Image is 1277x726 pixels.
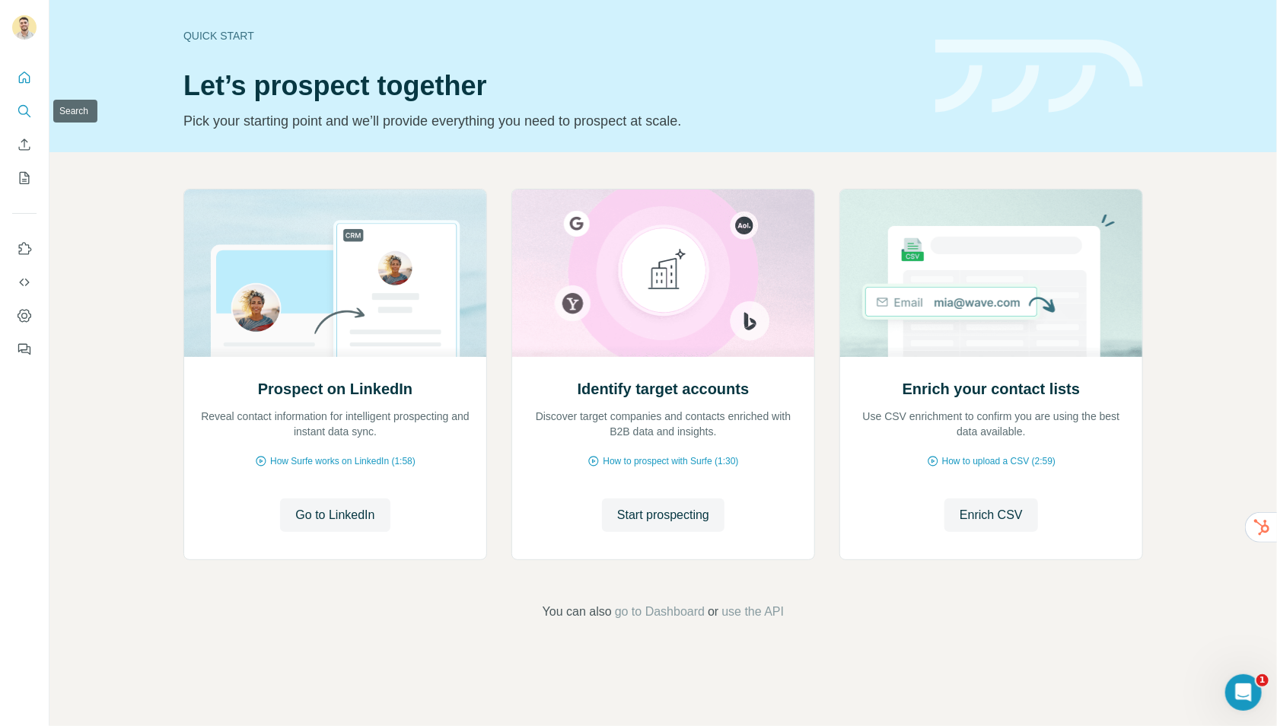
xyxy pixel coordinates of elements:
[511,189,815,357] img: Identify target accounts
[258,378,412,400] h2: Prospect on LinkedIn
[839,189,1143,357] img: Enrich your contact lists
[855,409,1127,439] p: Use CSV enrichment to confirm you are using the best data available.
[270,454,416,468] span: How Surfe works on LinkedIn (1:58)
[708,603,718,621] span: or
[12,131,37,158] button: Enrich CSV
[12,269,37,296] button: Use Surfe API
[199,409,471,439] p: Reveal contact information for intelligent prospecting and instant data sync.
[935,40,1143,113] img: banner
[615,603,705,621] button: go to Dashboard
[1225,674,1262,711] iframe: Intercom live chat
[602,498,724,532] button: Start prospecting
[295,506,374,524] span: Go to LinkedIn
[183,71,917,101] h1: Let’s prospect together
[944,498,1038,532] button: Enrich CSV
[12,64,37,91] button: Quick start
[942,454,1056,468] span: How to upload a CSV (2:59)
[721,603,784,621] button: use the API
[543,603,612,621] span: You can also
[603,454,738,468] span: How to prospect with Surfe (1:30)
[12,15,37,40] img: Avatar
[183,189,487,357] img: Prospect on LinkedIn
[12,164,37,192] button: My lists
[12,97,37,125] button: Search
[617,506,709,524] span: Start prospecting
[960,506,1023,524] span: Enrich CSV
[527,409,799,439] p: Discover target companies and contacts enriched with B2B data and insights.
[12,336,37,363] button: Feedback
[12,235,37,263] button: Use Surfe on LinkedIn
[903,378,1080,400] h2: Enrich your contact lists
[12,302,37,330] button: Dashboard
[1256,674,1269,686] span: 1
[183,110,917,132] p: Pick your starting point and we’ll provide everything you need to prospect at scale.
[280,498,390,532] button: Go to LinkedIn
[578,378,750,400] h2: Identify target accounts
[183,28,917,43] div: Quick start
